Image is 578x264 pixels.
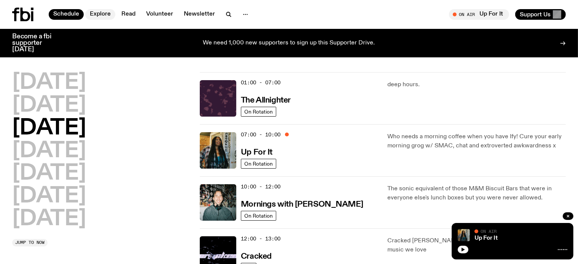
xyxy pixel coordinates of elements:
[200,132,236,169] img: Ify - a Brown Skin girl with black braided twists, looking up to the side with her tongue stickin...
[241,96,291,104] h3: The Allnighter
[12,95,86,116] button: [DATE]
[200,184,236,221] img: Radio presenter Ben Hansen sits in front of a wall of photos and an fbi radio sign. Film photo. B...
[244,213,273,218] span: On Rotation
[241,253,272,261] h3: Cracked
[241,211,276,221] a: On Rotation
[142,9,178,20] a: Volunteer
[12,239,48,247] button: Jump to now
[241,131,280,138] span: 07:00 - 10:00
[241,251,272,261] a: Cracked
[449,9,509,20] button: On AirUp For It
[241,79,280,86] span: 01:00 - 07:00
[387,132,566,150] p: Who needs a morning coffee when you have Ify! Cure your early morning grog w/ SMAC, chat and extr...
[481,229,497,234] span: On Air
[12,118,86,139] button: [DATE]
[12,141,86,162] button: [DATE]
[241,95,291,104] a: The Allnighter
[515,9,566,20] button: Support Us
[244,109,273,114] span: On Rotation
[241,201,363,209] h3: Mornings with [PERSON_NAME]
[387,236,566,255] p: Cracked [PERSON_NAME] open the creative process behind the music we love
[241,107,276,117] a: On Rotation
[179,9,220,20] a: Newsletter
[203,40,375,47] p: We need 1,000 new supporters to sign up this Supporter Drive.
[244,161,273,166] span: On Rotation
[12,163,86,184] button: [DATE]
[12,186,86,207] button: [DATE]
[520,11,551,18] span: Support Us
[15,240,45,245] span: Jump to now
[458,229,470,241] img: Ify - a Brown Skin girl with black braided twists, looking up to the side with her tongue stickin...
[241,147,272,157] a: Up For It
[241,199,363,209] a: Mornings with [PERSON_NAME]
[85,9,115,20] a: Explore
[387,184,566,202] p: The sonic equivalent of those M&M Biscuit Bars that were in everyone else's lunch boxes but you w...
[241,149,272,157] h3: Up For It
[12,33,61,53] h3: Become a fbi supporter [DATE]
[12,209,86,230] button: [DATE]
[49,9,84,20] a: Schedule
[387,80,566,89] p: deep hours.
[241,183,280,190] span: 10:00 - 12:00
[475,235,498,241] a: Up For It
[12,72,86,93] button: [DATE]
[241,159,276,169] a: On Rotation
[117,9,140,20] a: Read
[241,235,280,242] span: 12:00 - 13:00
